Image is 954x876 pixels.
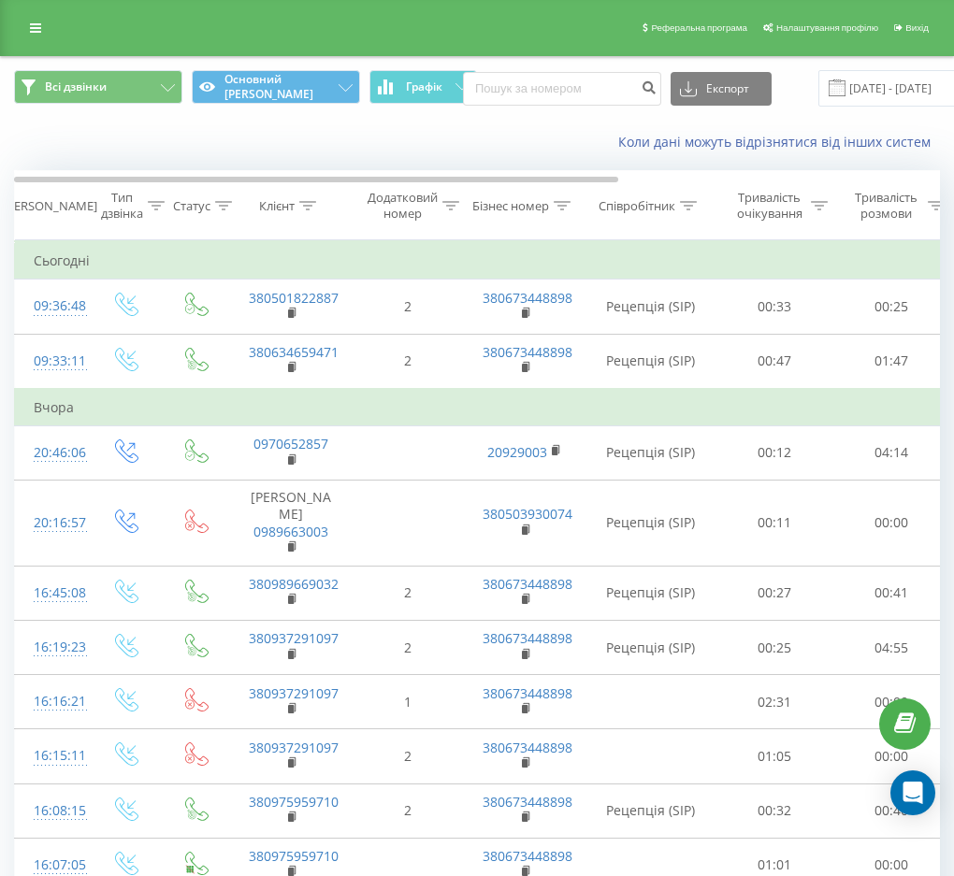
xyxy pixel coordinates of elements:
[585,566,716,620] td: Рецепція (SIP)
[34,505,71,541] div: 20:16:57
[253,435,328,452] a: 0970652857
[34,629,71,666] div: 16:19:23
[352,566,464,620] td: 2
[352,621,464,675] td: 2
[776,22,878,33] span: Налаштування профілю
[716,621,833,675] td: 00:25
[259,198,295,214] div: Клієнт
[618,133,940,151] a: Коли дані можуть відрізнятися вiд інших систем
[833,334,950,389] td: 01:47
[833,621,950,675] td: 04:55
[34,738,71,774] div: 16:15:11
[671,72,772,106] button: Експорт
[585,621,716,675] td: Рецепція (SIP)
[472,198,549,214] div: Бізнес номер
[368,190,438,222] div: Додатковий номер
[716,425,833,480] td: 00:12
[716,481,833,567] td: 00:11
[101,190,143,222] div: Тип дзвінка
[833,481,950,567] td: 00:00
[890,770,935,815] div: Open Intercom Messenger
[192,70,360,104] button: Основний [PERSON_NAME]
[651,22,747,33] span: Реферальна програма
[249,575,339,593] a: 380989669032
[249,343,339,361] a: 380634659471
[34,435,71,471] div: 20:46:06
[905,22,929,33] span: Вихід
[833,280,950,334] td: 00:25
[483,343,572,361] a: 380673448898
[3,198,97,214] div: [PERSON_NAME]
[585,334,716,389] td: Рецепція (SIP)
[716,729,833,783] td: 01:05
[249,684,339,702] a: 380937291097
[833,425,950,480] td: 04:14
[483,739,572,756] a: 380673448898
[249,793,339,811] a: 380975959710
[406,80,442,93] span: Графік
[249,739,339,756] a: 380937291097
[833,675,950,729] td: 00:00
[463,72,661,106] input: Пошук за номером
[716,783,833,838] td: 00:32
[352,783,464,838] td: 2
[34,288,71,324] div: 09:36:48
[483,289,572,307] a: 380673448898
[585,783,716,838] td: Рецепція (SIP)
[352,675,464,729] td: 1
[483,505,572,523] a: 380503930074
[716,280,833,334] td: 00:33
[716,566,833,620] td: 00:27
[249,629,339,647] a: 380937291097
[249,847,339,865] a: 380975959710
[34,343,71,380] div: 09:33:11
[249,289,339,307] a: 380501822887
[585,425,716,480] td: Рецепція (SIP)
[14,70,182,104] button: Всі дзвінки
[34,575,71,611] div: 16:45:08
[483,847,572,865] a: 380673448898
[487,443,547,461] a: 20929003
[230,481,352,567] td: [PERSON_NAME]
[849,190,923,222] div: Тривалість розмови
[483,684,572,702] a: 380673448898
[369,70,477,104] button: Графік
[716,675,833,729] td: 02:31
[483,793,572,811] a: 380673448898
[253,523,328,540] a: 0989663003
[173,198,210,214] div: Статус
[483,629,572,647] a: 380673448898
[716,334,833,389] td: 00:47
[585,280,716,334] td: Рецепція (SIP)
[833,729,950,783] td: 00:00
[34,793,71,829] div: 16:08:15
[585,481,716,567] td: Рецепція (SIP)
[833,566,950,620] td: 00:41
[352,280,464,334] td: 2
[34,683,71,720] div: 16:16:21
[45,79,107,94] span: Всі дзвінки
[833,783,950,838] td: 00:40
[352,729,464,783] td: 2
[599,198,675,214] div: Співробітник
[732,190,806,222] div: Тривалість очікування
[483,575,572,593] a: 380673448898
[352,334,464,389] td: 2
